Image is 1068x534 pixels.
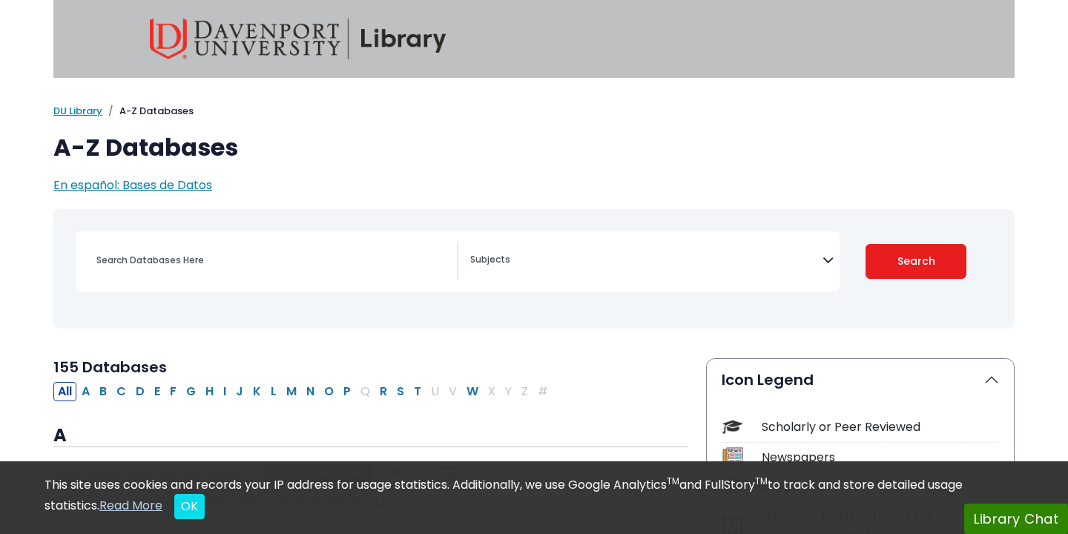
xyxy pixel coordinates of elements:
[302,382,319,401] button: Filter Results N
[77,382,94,401] button: Filter Results A
[320,382,338,401] button: Filter Results O
[409,382,426,401] button: Filter Results T
[722,417,742,437] img: Icon Scholarly or Peer Reviewed
[102,104,194,119] li: A-Z Databases
[722,447,742,467] img: Icon Newspapers
[95,382,111,401] button: Filter Results B
[44,476,1023,519] div: This site uses cookies and records your IP address for usage statistics. Additionally, we use Goo...
[53,104,1015,119] nav: breadcrumb
[201,382,218,401] button: Filter Results H
[964,504,1068,534] button: Library Chat
[150,382,165,401] button: Filter Results E
[150,19,446,59] img: Davenport University Library
[462,382,483,401] button: Filter Results W
[53,382,554,399] div: Alpha-list to filter by first letter of database name
[339,382,355,401] button: Filter Results P
[53,177,212,194] a: En español: Bases de Datos
[375,382,392,401] button: Filter Results R
[88,249,457,271] input: Search database by title or keyword
[99,497,162,514] a: Read More
[248,382,266,401] button: Filter Results K
[762,449,999,467] div: Newspapers
[866,244,967,279] button: Submit for Search Results
[131,382,149,401] button: Filter Results D
[282,382,301,401] button: Filter Results M
[165,382,181,401] button: Filter Results F
[755,475,768,487] sup: TM
[112,382,131,401] button: Filter Results C
[53,425,688,447] h3: A
[53,382,76,401] button: All
[470,255,823,267] textarea: Search
[53,357,167,378] span: 155 Databases
[266,382,281,401] button: Filter Results L
[667,475,679,487] sup: TM
[762,418,999,436] div: Scholarly or Peer Reviewed
[182,382,200,401] button: Filter Results G
[219,382,231,401] button: Filter Results I
[53,133,1015,162] h1: A-Z Databases
[392,382,409,401] button: Filter Results S
[53,104,102,118] a: DU Library
[707,359,1014,400] button: Icon Legend
[53,209,1015,329] nav: Search filters
[231,382,248,401] button: Filter Results J
[174,494,205,519] button: Close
